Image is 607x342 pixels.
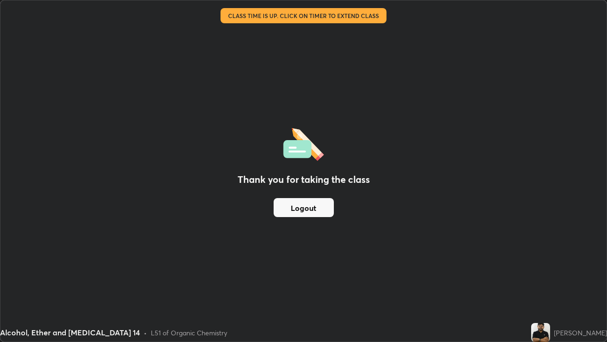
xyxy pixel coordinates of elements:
[151,328,227,338] div: L51 of Organic Chemistry
[144,328,147,338] div: •
[554,328,607,338] div: [PERSON_NAME]
[238,172,370,187] h2: Thank you for taking the class
[531,323,550,342] img: d32c70f87a0b4f19b114348ebca7561d.jpg
[283,125,324,161] img: offlineFeedback.1438e8b3.svg
[274,198,334,217] button: Logout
